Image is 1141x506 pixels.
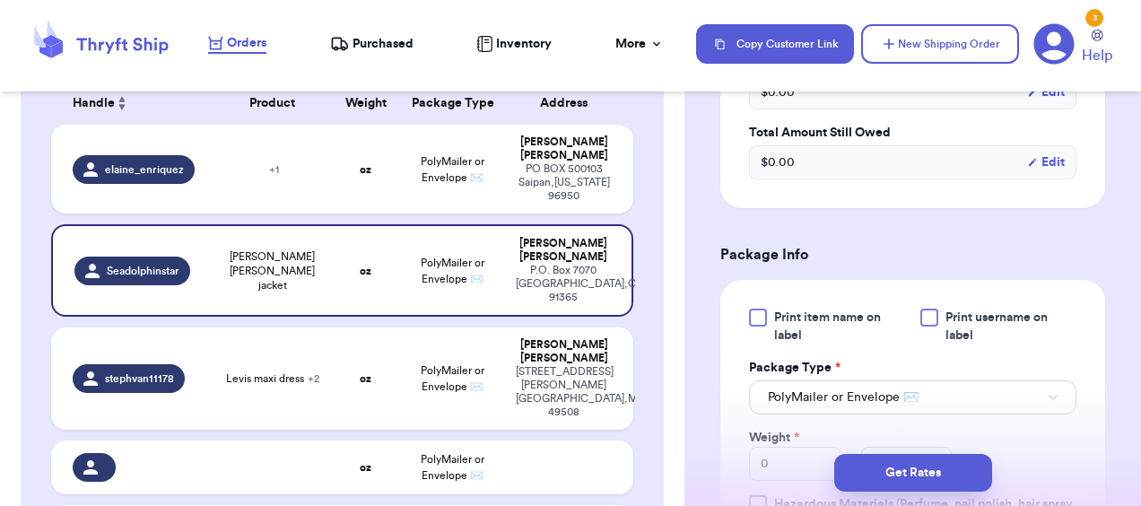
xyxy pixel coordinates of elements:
strong: oz [360,462,371,473]
span: + 2 [308,373,319,384]
button: PolyMailer or Envelope ✉️ [749,380,1076,414]
button: Sort ascending [115,92,129,114]
th: Product [214,82,331,125]
a: Purchased [330,35,414,53]
div: [STREET_ADDRESS][PERSON_NAME] [GEOGRAPHIC_DATA] , MI 49508 [516,365,612,419]
span: Seadolphinstar [107,264,179,278]
a: Inventory [476,35,552,53]
a: 3 [1033,23,1075,65]
a: Help [1082,30,1112,66]
button: New Shipping Order [861,24,1019,64]
strong: oz [360,164,371,175]
span: stephvan11178 [105,371,174,386]
span: Inventory [496,35,552,53]
div: More [615,35,664,53]
label: Weight [749,429,799,447]
span: PolyMailer or Envelope ✉️ [768,388,919,406]
label: Total Amount Still Owed [749,124,1076,142]
span: PolyMailer or Envelope ✉️ [421,365,484,392]
button: Edit [1027,83,1065,101]
span: $ 0.00 [761,153,795,171]
th: Weight [331,82,401,125]
button: Edit [1027,153,1065,171]
span: Levis maxi dress [226,371,319,386]
div: PO BOX 500103 Saipan , [US_STATE] 96950 [516,162,612,203]
span: Orders [227,34,266,52]
span: Purchased [353,35,414,53]
span: Help [1082,45,1112,66]
div: [PERSON_NAME] [PERSON_NAME] [516,135,612,162]
strong: oz [360,373,371,384]
span: + 1 [269,164,279,175]
span: PolyMailer or Envelope ✉️ [421,156,484,183]
div: P.O. Box 7070 [GEOGRAPHIC_DATA] , CA 91365 [516,264,610,304]
button: Copy Customer Link [696,24,854,64]
div: [PERSON_NAME] [PERSON_NAME] [516,237,610,264]
span: Handle [73,94,115,113]
span: $ 0.00 [761,83,795,101]
div: 3 [1085,9,1103,27]
a: Orders [208,34,266,54]
th: Package Type [401,82,506,125]
label: Package Type [749,359,841,377]
th: Address [505,82,633,125]
button: Get Rates [834,454,992,492]
span: elaine_enriquez [105,162,184,177]
span: Print username on label [945,309,1076,345]
span: PolyMailer or Envelope ✉️ [421,454,484,481]
span: PolyMailer or Envelope ✉️ [421,257,484,284]
div: [PERSON_NAME] [PERSON_NAME] [516,338,612,365]
strong: oz [360,266,371,276]
span: Print item name on label [774,309,910,345]
h3: Package Info [720,244,1105,266]
span: [PERSON_NAME] [PERSON_NAME] jacket [225,249,320,292]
